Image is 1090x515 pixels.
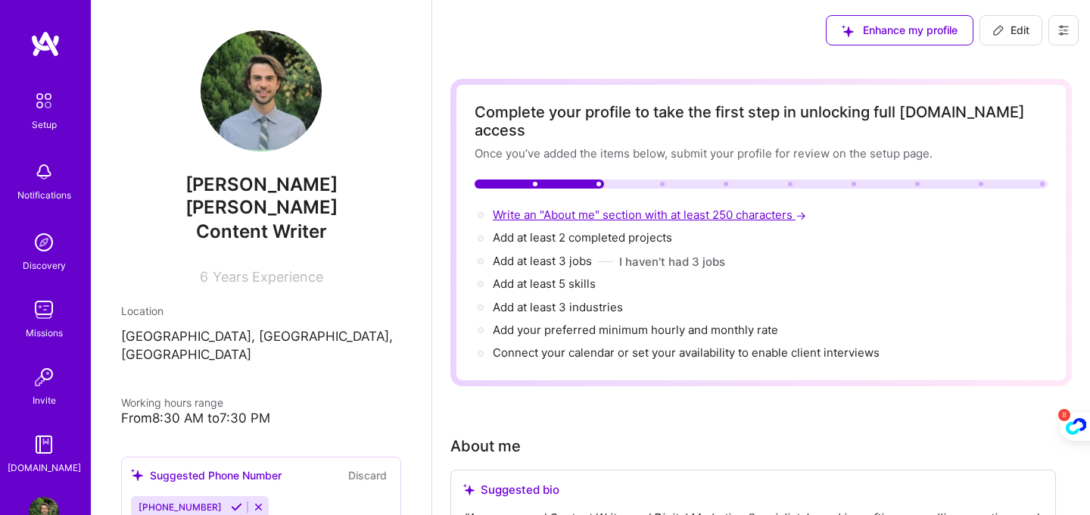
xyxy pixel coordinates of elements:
div: [DOMAIN_NAME] [8,460,81,476]
div: Discovery [23,257,66,273]
span: Edit [992,23,1029,38]
span: [PHONE_NUMBER] [139,501,222,513]
div: Suggested Phone Number [131,467,282,483]
span: Connect your calendar or set your availability to enable client interviews [493,345,880,360]
img: setup [28,85,60,117]
div: About me [450,435,521,457]
i: Accept [231,501,242,513]
span: Add your preferred minimum hourly and monthly rate [493,323,778,337]
button: I haven't had 3 jobs [619,254,725,270]
button: Edit [979,15,1042,45]
span: Add at least 2 completed projects [493,230,672,245]
div: Suggested bio [463,482,1043,498]
span: Add at least 3 industries [493,300,623,314]
span: 6 [200,269,208,285]
p: [GEOGRAPHIC_DATA], [GEOGRAPHIC_DATA], [GEOGRAPHIC_DATA] [121,328,401,364]
img: logo [30,30,61,58]
span: Working hours range [121,396,223,409]
img: User Avatar [201,30,322,151]
img: bell [29,157,59,187]
span: Write an "About me" section with at least 250 characters [493,208,809,222]
div: Invite [33,392,56,408]
i: icon SuggestedTeams [131,469,144,482]
div: Location [121,303,401,319]
span: Add at least 3 jobs [493,254,592,268]
span: Add at least 5 skills [493,276,596,291]
button: Discard [344,467,391,484]
img: discovery [29,227,59,257]
span: Content Writer [196,220,327,242]
div: Setup [32,117,57,133]
span: → [796,208,806,223]
div: Missions [26,325,63,341]
img: Invite [29,362,59,392]
div: Notifications [17,187,71,203]
div: Complete your profile to take the first step in unlocking full [DOMAIN_NAME] access [475,103,1048,139]
img: guide book [29,429,59,460]
span: [PERSON_NAME] [PERSON_NAME] [121,173,401,219]
i: Reject [253,501,264,513]
i: icon SuggestedTeams [463,484,475,495]
span: Years Experience [213,269,323,285]
div: From 8:30 AM to 7:30 PM [121,410,401,426]
div: Once you’ve added the items below, submit your profile for review on the setup page. [475,145,1048,161]
img: teamwork [29,295,59,325]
